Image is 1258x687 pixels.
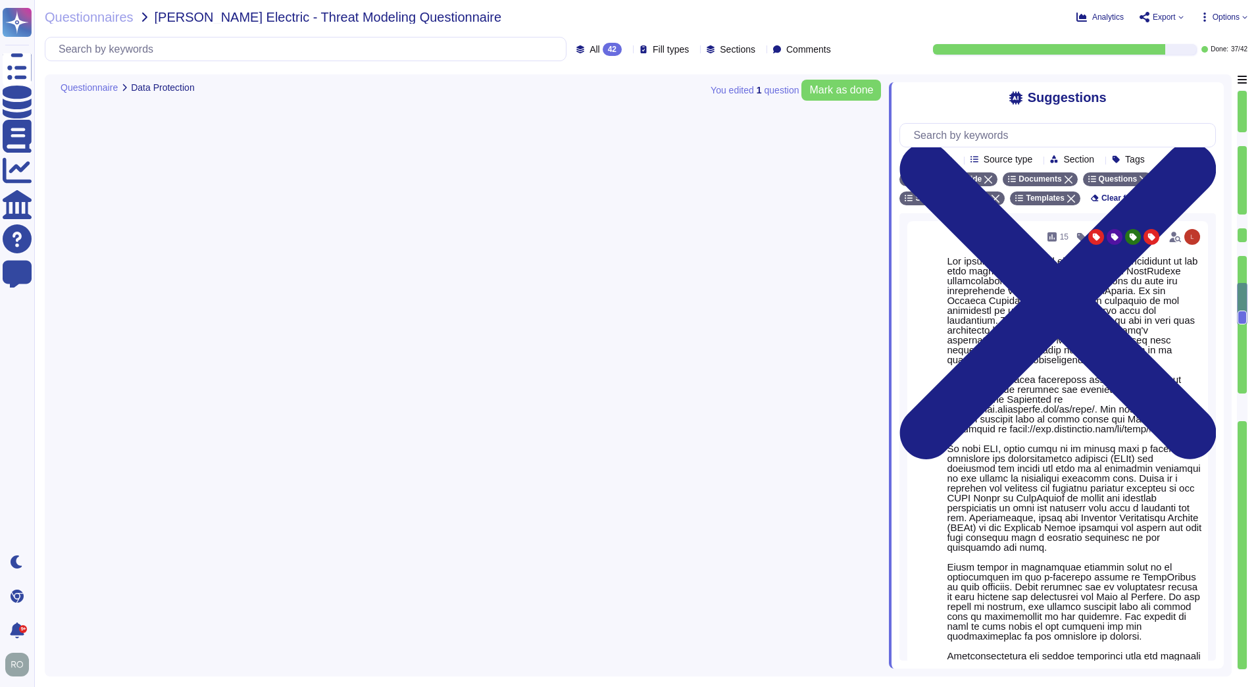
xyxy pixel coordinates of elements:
[155,11,502,24] span: [PERSON_NAME] Electric - Threat Modeling Questionnaire
[1231,46,1247,53] span: 37 / 42
[801,80,881,101] button: Mark as done
[1076,12,1124,22] button: Analytics
[603,43,622,56] div: 42
[1213,13,1240,21] span: Options
[720,45,755,54] span: Sections
[907,124,1215,147] input: Search by keywords
[1153,13,1176,21] span: Export
[809,85,873,95] span: Mark as done
[1092,13,1124,21] span: Analytics
[590,45,600,54] span: All
[653,45,689,54] span: Fill types
[1211,46,1228,53] span: Done:
[131,83,195,92] span: Data Protection
[19,625,27,633] div: 9+
[757,86,762,95] b: 1
[5,653,29,676] img: user
[3,650,38,679] button: user
[786,45,831,54] span: Comments
[711,86,799,95] span: You edited question
[61,83,118,92] span: Questionnaire
[45,11,134,24] span: Questionnaires
[52,38,566,61] input: Search by keywords
[1184,229,1200,245] img: user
